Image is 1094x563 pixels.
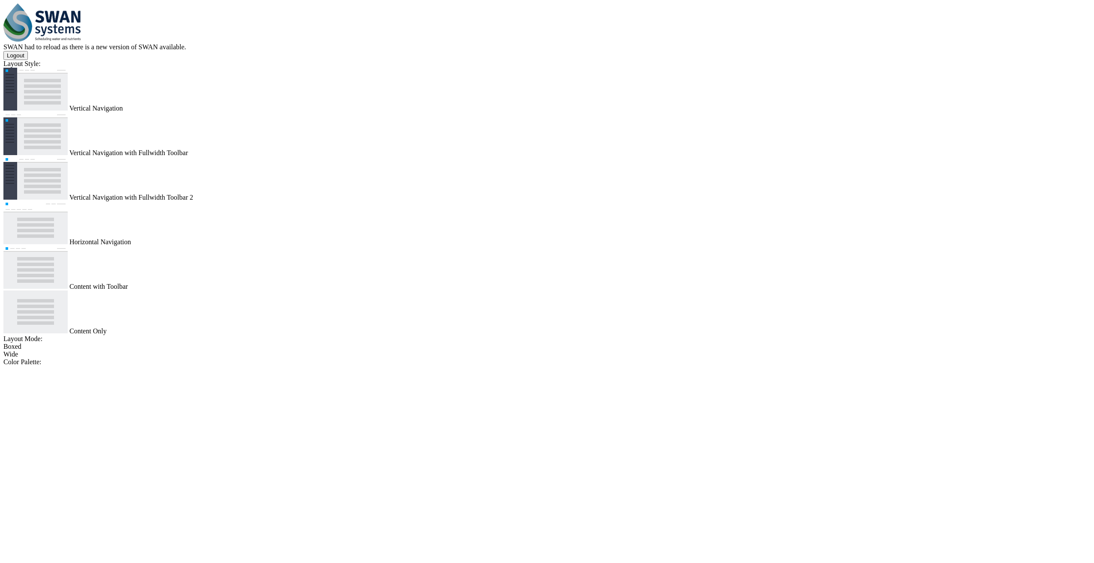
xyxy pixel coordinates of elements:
img: vertical-nav.jpg [3,68,68,111]
md-radio-button: Content with Toolbar [3,246,1091,290]
img: vertical-nav-with-full-toolbar-2.jpg [3,157,68,200]
span: Content with Toolbar [69,283,128,290]
img: vertical-nav-with-full-toolbar.jpg [3,112,68,155]
md-radio-button: Content Only [3,290,1091,335]
div: Layout Style: [3,60,1091,68]
div: Color Palette: [3,358,1091,366]
span: Vertical Navigation with Fullwidth Toolbar [69,149,188,156]
img: horizontal-nav.jpg [3,201,68,244]
img: content-only.jpg [3,290,68,333]
md-radio-button: Horizontal Navigation [3,201,1091,246]
span: Content Only [69,327,107,335]
span: Horizontal Navigation [69,238,131,246]
div: SWAN had to reload as there is a new version of SWAN available. [3,43,1091,51]
span: Vertical Navigation with Fullwidth Toolbar 2 [69,194,193,201]
md-radio-button: Boxed [3,343,1091,350]
md-radio-button: Vertical Navigation with Fullwidth Toolbar [3,112,1091,157]
md-radio-button: Wide [3,350,1091,358]
button: Logout [3,51,28,60]
md-radio-button: Vertical Navigation [3,68,1091,112]
img: SWAN-Landscape-Logo-Colour.png [3,3,81,42]
md-radio-button: Vertical Navigation with Fullwidth Toolbar 2 [3,157,1091,201]
span: Vertical Navigation [69,105,123,112]
div: Layout Mode: [3,335,1091,343]
img: content-with-toolbar.jpg [3,246,68,289]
